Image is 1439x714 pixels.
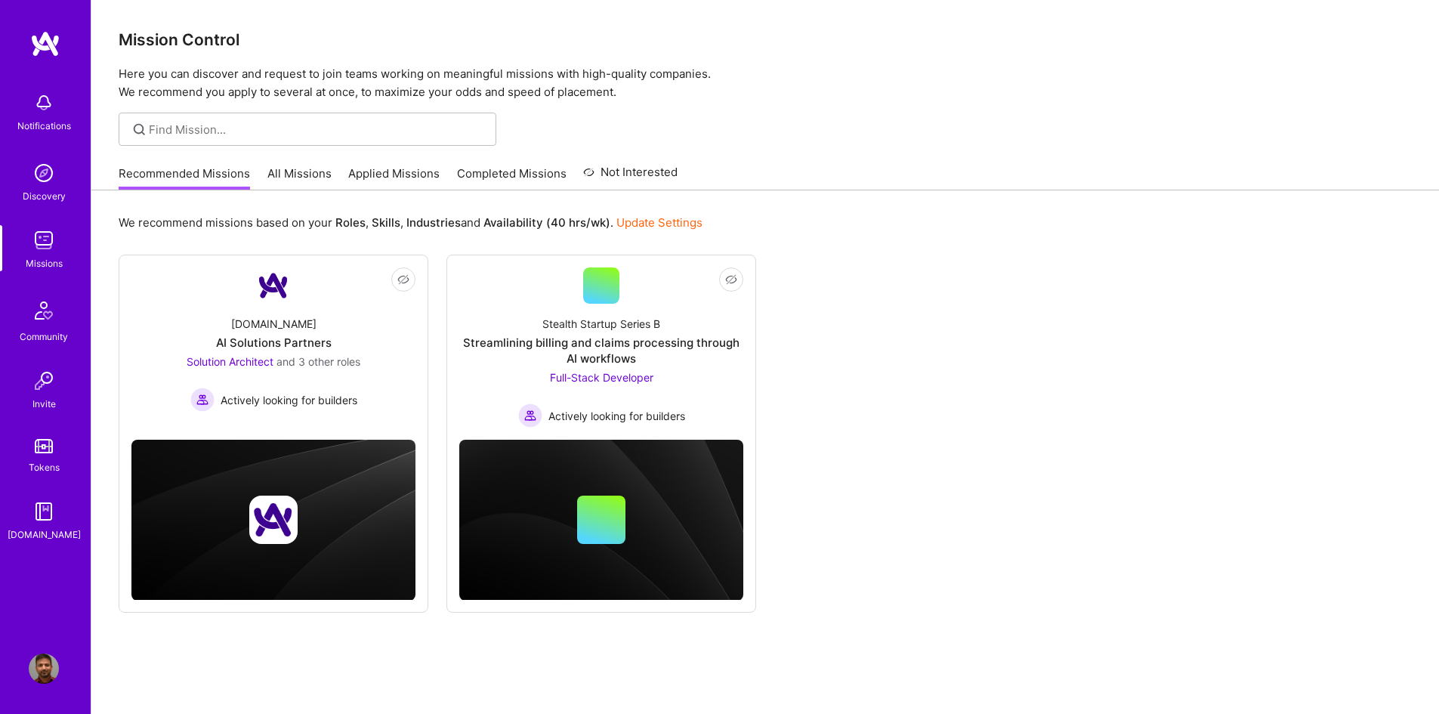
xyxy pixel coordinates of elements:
img: Company logo [249,496,298,544]
span: Actively looking for builders [221,392,357,408]
b: Roles [335,215,366,230]
div: Discovery [23,188,66,204]
img: Invite [29,366,59,396]
div: Notifications [17,118,71,134]
div: Missions [26,255,63,271]
b: Availability (40 hrs/wk) [483,215,610,230]
img: teamwork [29,225,59,255]
a: All Missions [267,165,332,190]
div: Stealth Startup Series B [542,316,660,332]
a: Not Interested [583,163,678,190]
a: User Avatar [25,654,63,684]
img: tokens [35,439,53,453]
img: discovery [29,158,59,188]
i: icon EyeClosed [725,274,737,286]
div: Tokens [29,459,60,475]
img: Company Logo [255,267,292,304]
span: Full-Stack Developer [550,371,653,384]
a: Completed Missions [457,165,567,190]
span: Solution Architect [187,355,273,368]
span: and 3 other roles [276,355,360,368]
p: We recommend missions based on your , , and . [119,215,703,230]
div: [DOMAIN_NAME] [8,527,81,542]
img: guide book [29,496,59,527]
img: Actively looking for builders [518,403,542,428]
i: icon SearchGrey [131,121,148,138]
img: logo [30,30,60,57]
i: icon EyeClosed [397,274,409,286]
input: Find Mission... [149,122,485,138]
p: Here you can discover and request to join teams working on meaningful missions with high-quality ... [119,65,1412,101]
a: Update Settings [616,215,703,230]
img: bell [29,88,59,118]
div: Invite [32,396,56,412]
img: Actively looking for builders [190,388,215,412]
a: Company Logo[DOMAIN_NAME]AI Solutions PartnersSolution Architect and 3 other rolesActively lookin... [131,267,415,428]
a: Stealth Startup Series BStreamlining billing and claims processing through AI workflowsFull-Stack... [459,267,743,428]
img: Community [26,292,62,329]
a: Recommended Missions [119,165,250,190]
div: AI Solutions Partners [216,335,332,351]
div: Community [20,329,68,345]
a: Applied Missions [348,165,440,190]
img: cover [459,440,743,601]
b: Skills [372,215,400,230]
b: Industries [406,215,461,230]
div: Streamlining billing and claims processing through AI workflows [459,335,743,366]
img: cover [131,440,415,601]
img: User Avatar [29,654,59,684]
div: [DOMAIN_NAME] [231,316,317,332]
span: Actively looking for builders [548,408,685,424]
h3: Mission Control [119,30,1412,49]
